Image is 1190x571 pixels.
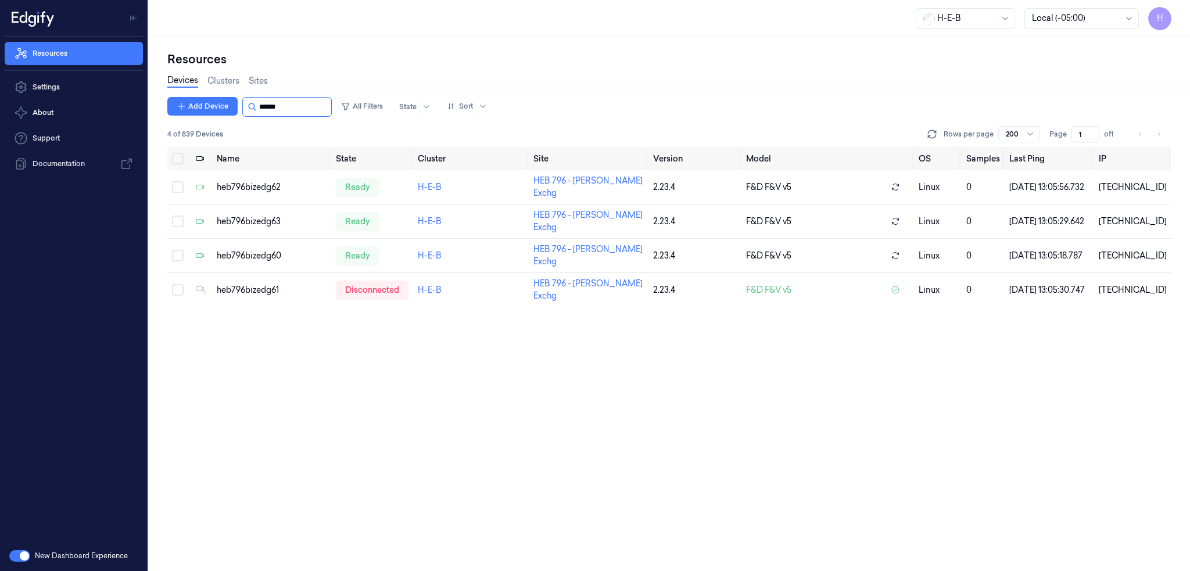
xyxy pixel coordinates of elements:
a: Support [5,127,143,150]
button: About [5,101,143,124]
div: ready [336,246,379,265]
div: ready [336,178,379,196]
a: Devices [167,74,198,88]
button: All Filters [336,97,388,116]
button: Select all [172,153,184,164]
p: linux [919,181,957,193]
th: OS [914,147,962,170]
nav: pagination [1132,126,1167,142]
a: Sites [249,75,268,87]
a: Resources [5,42,143,65]
span: Page [1049,129,1067,139]
div: 0 [966,181,1000,193]
div: 0 [966,250,1000,262]
th: IP [1094,147,1171,170]
div: [DATE] 13:05:18.787 [1009,250,1089,262]
div: 2.23.4 [653,216,737,228]
a: HEB 796 - [PERSON_NAME] Exchg [533,175,643,198]
a: Settings [5,76,143,99]
span: F&D F&V v5 [746,181,791,193]
div: heb796bizedg60 [217,250,327,262]
span: of 1 [1104,129,1123,139]
button: Select row [172,284,184,296]
span: F&D F&V v5 [746,250,791,262]
div: heb796bizedg63 [217,216,327,228]
a: Clusters [207,75,239,87]
th: Cluster [413,147,528,170]
div: [TECHNICAL_ID] [1099,181,1167,193]
span: F&D F&V v5 [746,284,791,296]
a: HEB 796 - [PERSON_NAME] Exchg [533,278,643,301]
div: ready [336,212,379,231]
a: H-E-B [418,250,442,261]
span: F&D F&V v5 [746,216,791,228]
span: 4 of 839 Devices [167,129,223,139]
p: linux [919,250,957,262]
th: State [331,147,413,170]
div: [DATE] 13:05:29.642 [1009,216,1089,228]
th: Site [529,147,648,170]
p: Rows per page [944,129,994,139]
th: Version [648,147,741,170]
div: [TECHNICAL_ID] [1099,216,1167,228]
a: H-E-B [418,285,442,295]
button: H [1148,7,1171,30]
p: linux [919,216,957,228]
a: HEB 796 - [PERSON_NAME] Exchg [533,210,643,232]
div: 0 [966,216,1000,228]
div: 2.23.4 [653,181,737,193]
button: Select row [172,216,184,227]
a: H-E-B [418,216,442,227]
div: heb796bizedg61 [217,284,327,296]
button: Add Device [167,97,238,116]
div: [TECHNICAL_ID] [1099,284,1167,296]
div: Resources [167,51,1171,67]
button: Select row [172,250,184,261]
div: [DATE] 13:05:30.747 [1009,284,1089,296]
th: Last Ping [1005,147,1094,170]
a: H-E-B [418,182,442,192]
div: 0 [966,284,1000,296]
div: 2.23.4 [653,284,737,296]
div: disconnected [336,281,408,299]
th: Name [212,147,331,170]
button: Toggle Navigation [124,9,143,27]
div: 2.23.4 [653,250,737,262]
a: HEB 796 - [PERSON_NAME] Exchg [533,244,643,267]
th: Model [741,147,913,170]
div: heb796bizedg62 [217,181,327,193]
th: Samples [962,147,1005,170]
div: [DATE] 13:05:56.732 [1009,181,1089,193]
button: Select row [172,181,184,193]
div: [TECHNICAL_ID] [1099,250,1167,262]
a: Documentation [5,152,143,175]
p: linux [919,284,957,296]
